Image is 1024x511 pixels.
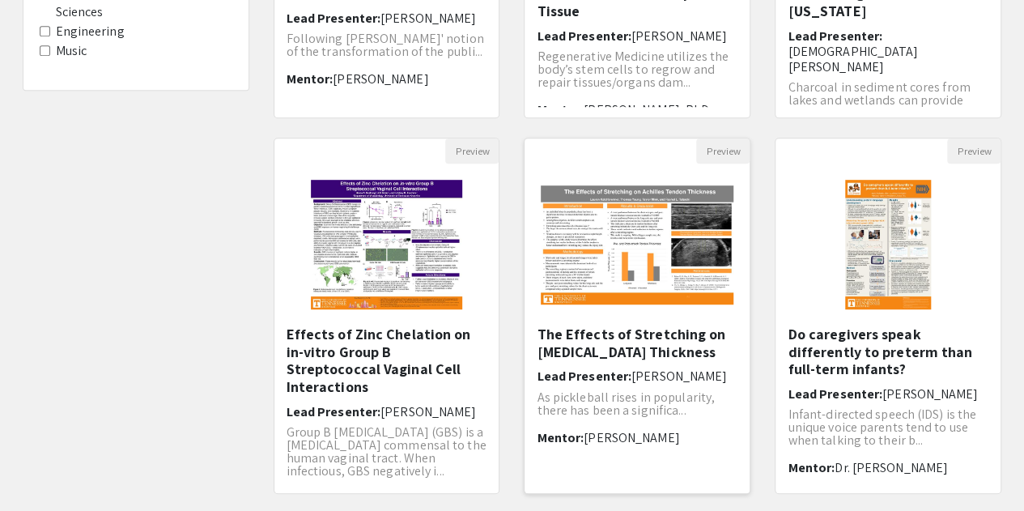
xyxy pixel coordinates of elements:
span: [PERSON_NAME] [333,70,428,87]
button: Preview [445,138,499,164]
span: Following [PERSON_NAME]' notion of the transformation of the publi... [287,30,484,60]
span: Mentor: [287,70,334,87]
label: Music [56,41,87,61]
button: Preview [947,138,1001,164]
div: Open Presentation <p>Effects of Zinc Chelation on in-vitro Group B Streptococcal Vaginal Cell Int... [274,138,500,494]
span: Mentor: [537,429,584,446]
span: Mentor: [788,459,835,476]
p: Charcoal in sediment cores from lakes and wetlands can provide information on long-term fire hist... [788,81,988,133]
span: [PERSON_NAME] [584,429,679,446]
h5: Effects of Zinc Chelation on in-vitro Group B Streptococcal Vaginal Cell Interactions [287,326,487,395]
h5: Do caregivers speak differently to preterm than full-term infants? [788,326,988,378]
p: Group B [MEDICAL_DATA] (GBS) is a [MEDICAL_DATA] commensal to the human vaginal tract. When infec... [287,426,487,478]
h5: The Effects of Stretching on [MEDICAL_DATA] Thickness [537,326,737,360]
img: <p>Effects of Zinc Chelation on in-vitro Group B Streptococcal Vaginal Cell Interactions</p> [295,164,478,326]
iframe: Chat [12,438,69,499]
div: Open Presentation <p>Do caregivers speak differently to preterm than full-term infants?</p> [775,138,1001,494]
span: As pickleball rises in popularity, there has been a significa... [537,389,714,419]
img: <p>The Effects of Stretching on Achilles Tendon Thickness</p> [525,169,750,321]
h6: Lead Presenter: [537,368,737,384]
span: Mentor: [537,101,584,118]
span: [PERSON_NAME] [380,10,476,27]
span: Infant-directed speech (IDS) is the unique voice parents tend to use when talking to their b... [788,406,976,449]
span: [DEMOGRAPHIC_DATA][PERSON_NAME] [788,43,918,75]
span: Regenerative Medicine utilizes the body’s stem cells to regrow and repair tissues/organs dam... [537,48,728,91]
h6: Lead Presenter: [287,11,487,26]
h6: Lead Presenter: [788,386,988,402]
span: [PERSON_NAME] [631,28,727,45]
span: [PERSON_NAME] [631,368,727,385]
label: Engineering [56,22,125,41]
span: [PERSON_NAME] [882,385,978,402]
span: Dr. [PERSON_NAME] [835,459,948,476]
h6: Lead Presenter: [537,28,737,44]
div: Open Presentation <p>The Effects of Stretching on Achilles Tendon Thickness</p> [524,138,750,494]
span: [PERSON_NAME], PhD [584,101,709,118]
span: [PERSON_NAME] [380,403,476,420]
img: <p>Do caregivers speak differently to preterm than full-term infants?</p> [829,164,947,326]
button: Preview [696,138,750,164]
h6: Lead Presenter: [287,404,487,419]
h6: Lead Presenter: [788,28,988,75]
